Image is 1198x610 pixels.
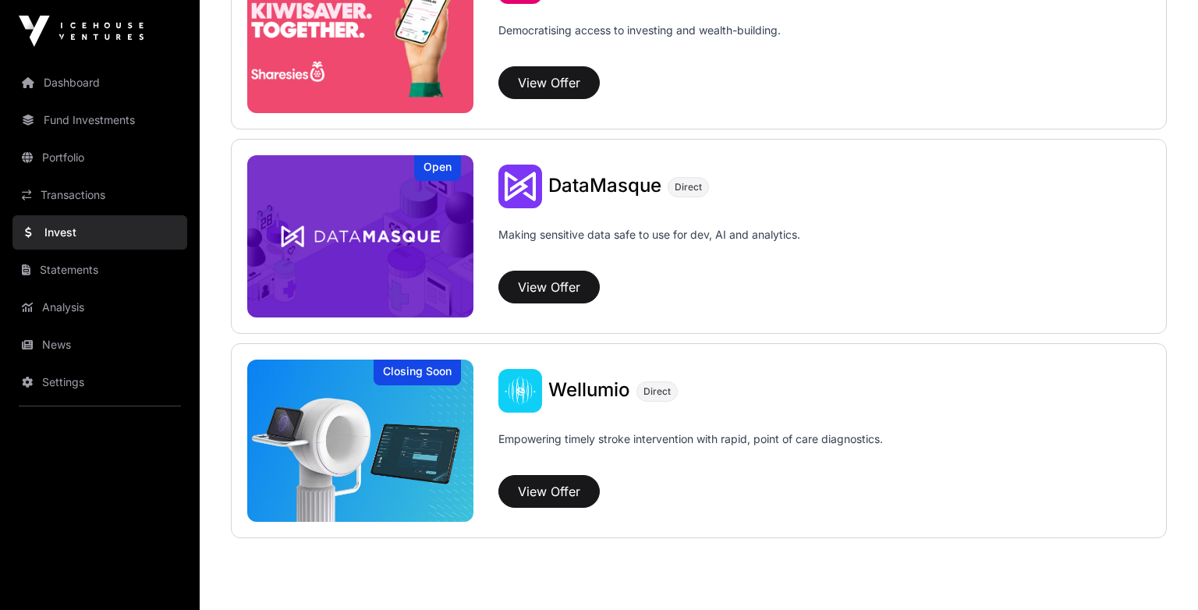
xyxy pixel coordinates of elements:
span: Direct [675,181,702,193]
a: Transactions [12,178,187,212]
button: View Offer [498,271,600,303]
a: Analysis [12,290,187,325]
a: News [12,328,187,362]
a: Statements [12,253,187,287]
a: WellumioClosing Soon [247,360,473,522]
img: Wellumio [498,369,542,413]
a: Invest [12,215,187,250]
a: Portfolio [12,140,187,175]
a: Settings [12,365,187,399]
img: Wellumio [247,360,473,522]
span: Wellumio [548,378,630,401]
p: Empowering timely stroke intervention with rapid, point of care diagnostics. [498,431,883,469]
button: View Offer [498,475,600,508]
img: DataMasque [247,155,473,317]
img: Icehouse Ventures Logo [19,16,144,47]
img: DataMasque [498,165,542,208]
a: DataMasque [548,176,661,197]
a: DataMasqueOpen [247,155,473,317]
div: Closing Soon [374,360,461,385]
span: DataMasque [548,174,661,197]
a: Dashboard [12,66,187,100]
a: Fund Investments [12,103,187,137]
p: Democratising access to investing and wealth-building. [498,23,781,60]
a: Wellumio [548,381,630,401]
div: Open [414,155,461,181]
iframe: Chat Widget [1120,535,1198,610]
span: Direct [643,385,671,398]
p: Making sensitive data safe to use for dev, AI and analytics. [498,227,800,264]
button: View Offer [498,66,600,99]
